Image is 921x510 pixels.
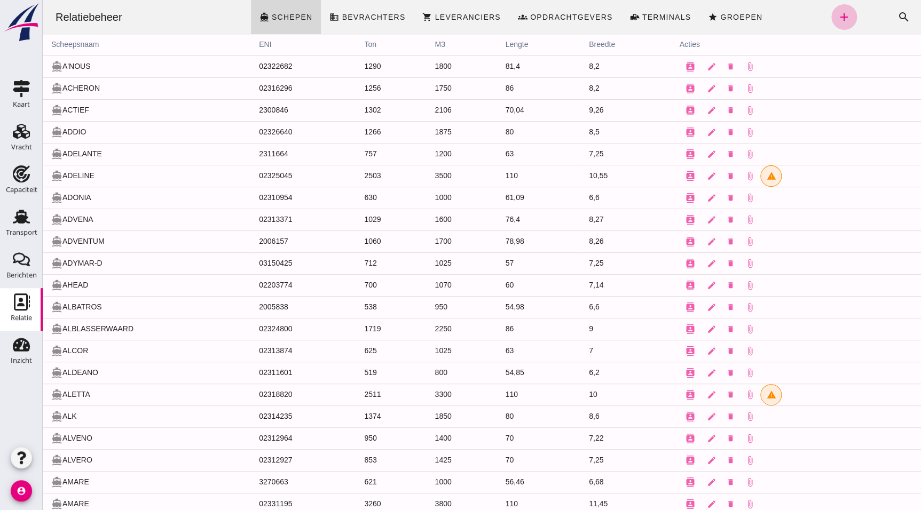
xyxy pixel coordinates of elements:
[6,186,37,193] div: Capaciteit
[684,303,692,311] i: delete
[9,367,20,378] i: directions_boat
[208,187,313,209] td: 02310954
[313,296,383,318] td: 538
[454,340,537,362] td: 63
[642,477,652,487] i: contacts
[6,272,37,278] div: Berichten
[313,274,383,296] td: 700
[9,170,20,181] i: directions_boat
[454,405,537,427] td: 80
[538,471,628,493] td: 6,68
[383,405,454,427] td: 1850
[538,99,628,121] td: 9,26
[642,171,652,181] i: contacts
[9,236,20,247] i: directions_boat
[9,214,20,225] i: directions_boat
[642,390,652,400] i: contacts
[538,55,628,77] td: 8,2
[208,34,313,55] th: ENI
[684,172,692,180] i: delete
[664,171,673,181] i: edit
[664,62,673,71] i: edit
[684,259,692,267] i: delete
[664,106,673,115] i: edit
[313,405,383,427] td: 1374
[702,127,712,137] i: attach_file
[538,230,628,252] td: 8,26
[380,12,389,22] i: shopping_cart
[208,296,313,318] td: 2005838
[2,3,41,42] img: logo-small.a267ee39.svg
[684,281,692,289] i: delete
[702,499,712,509] i: attach_file
[454,121,537,143] td: 80
[208,77,313,99] td: 02316296
[538,143,628,165] td: 7,25
[383,121,454,143] td: 1875
[702,84,712,93] i: attach_file
[642,346,652,356] i: contacts
[313,252,383,274] td: 712
[702,434,712,443] i: attach_file
[383,99,454,121] td: 2106
[229,13,270,21] span: Schepen
[383,318,454,340] td: 2250
[11,314,32,321] div: Relatie
[9,148,20,160] i: directions_boat
[538,121,628,143] td: 8,5
[538,362,628,384] td: 6,2
[313,449,383,471] td: 853
[684,84,692,92] i: delete
[6,229,37,236] div: Transport
[9,192,20,203] i: directions_boat
[313,165,383,187] td: 2503
[664,193,673,203] i: edit
[313,471,383,493] td: 621
[538,34,628,55] th: breedte
[702,106,712,115] i: attach_file
[684,128,692,136] i: delete
[702,477,712,487] i: attach_file
[9,433,20,444] i: directions_boat
[208,449,313,471] td: 02312927
[684,237,692,245] i: delete
[664,477,673,487] i: edit
[9,476,20,488] i: directions_boat
[538,209,628,230] td: 8,27
[684,391,692,399] i: delete
[313,209,383,230] td: 1029
[587,12,596,22] i: front_loader
[702,346,712,356] i: attach_file
[664,127,673,137] i: edit
[684,500,692,508] i: delete
[702,237,712,246] i: attach_file
[538,427,628,449] td: 7,22
[11,480,32,501] i: account_circle
[9,301,20,313] i: directions_boat
[208,99,313,121] td: 2300846
[684,456,692,464] i: delete
[723,171,733,181] i: warning
[684,325,692,333] i: delete
[383,449,454,471] td: 1425
[702,193,712,203] i: attach_file
[642,215,652,225] i: contacts
[642,193,652,203] i: contacts
[208,318,313,340] td: 02324800
[208,121,313,143] td: 02326640
[664,434,673,443] i: edit
[13,101,30,108] div: Kaart
[383,77,454,99] td: 1750
[383,296,454,318] td: 950
[677,13,720,21] span: Groepen
[454,252,537,274] td: 57
[538,252,628,274] td: 7,25
[9,498,20,509] i: directions_boat
[208,209,313,230] td: 02313371
[383,427,454,449] td: 1400
[664,499,673,509] i: edit
[383,362,454,384] td: 800
[664,368,673,378] i: edit
[642,302,652,312] i: contacts
[454,296,537,318] td: 54,98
